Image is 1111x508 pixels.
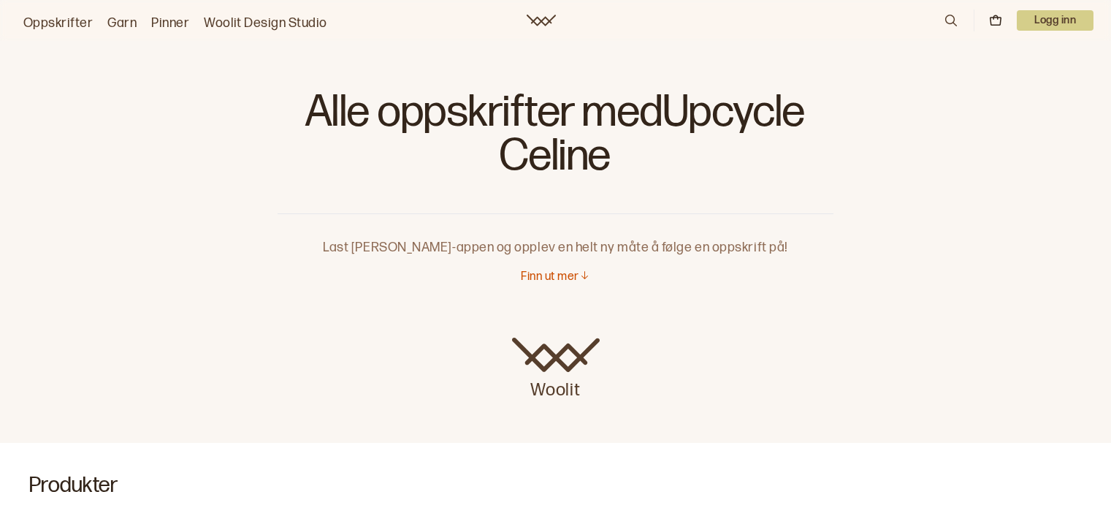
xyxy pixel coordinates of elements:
button: User dropdown [1017,10,1093,31]
a: Pinner [151,13,189,34]
p: Last [PERSON_NAME]-appen og opplev en helt ny måte å følge en oppskrift på! [278,214,833,258]
a: Garn [107,13,137,34]
p: Logg inn [1017,10,1093,31]
h1: Alle oppskrifter med Upcycle Celine [278,88,833,190]
a: Oppskrifter [23,13,93,34]
img: Woolit [512,338,600,373]
a: Woolit [512,338,600,402]
a: Woolit [527,15,556,26]
p: Finn ut mer [521,270,579,285]
button: Finn ut mer [521,270,589,285]
a: Woolit Design Studio [204,13,327,34]
p: Woolit [512,373,600,402]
